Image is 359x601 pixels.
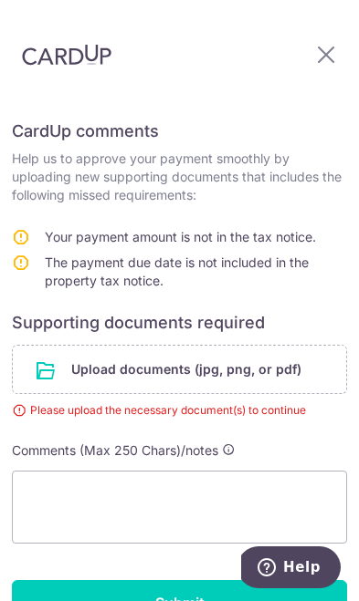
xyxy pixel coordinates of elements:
[12,312,347,334] h6: Supporting documents required
[45,229,316,244] span: Your payment amount is not in the tax notice.
[12,442,218,458] span: Comments (Max 250 Chars)/notes
[12,150,347,204] p: Help us to approve your payment smoothly by uploading new supporting documents that includes the ...
[241,546,341,592] iframe: Opens a widget where you can find more information
[45,254,309,288] span: The payment due date is not included in the property tax notice.
[12,401,347,420] div: Please upload the necessary document(s) to continue
[12,120,347,142] h6: CardUp comments
[22,44,111,66] img: CardUp
[12,345,347,394] div: Upload documents (jpg, png, or pdf)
